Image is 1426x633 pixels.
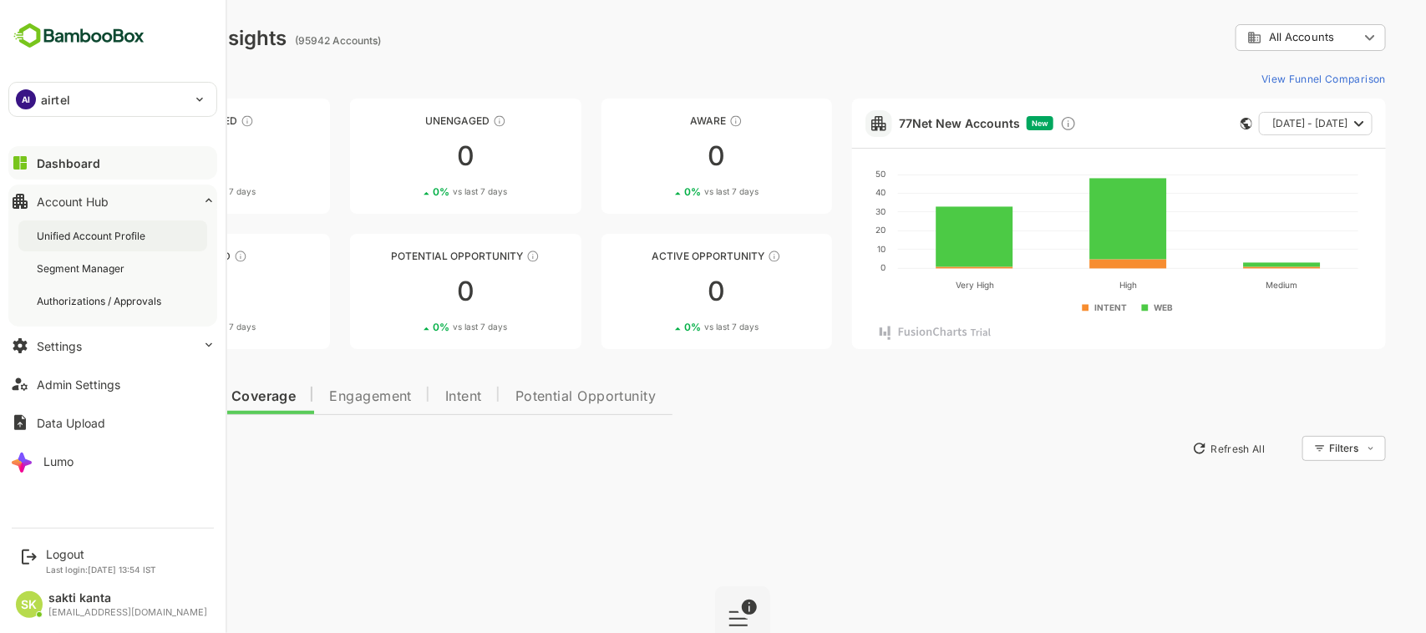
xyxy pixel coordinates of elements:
div: These accounts have open opportunities which might be at any of the Sales Stages [709,250,723,263]
div: Authorizations / Approvals [37,294,165,308]
div: Active Opportunity [543,250,774,262]
span: vs last 7 days [394,321,449,333]
a: UnengagedThese accounts have not shown enough engagement and need nurturing00%vs last 7 days [292,99,523,214]
button: Lumo [8,444,217,478]
div: These accounts have not been engaged with for a defined time period [182,114,195,128]
div: 0 [543,143,774,170]
div: 0 [292,143,523,170]
span: Intent [387,390,424,403]
div: 0 % [626,185,700,198]
div: Unreached [40,114,271,127]
button: Dashboard [8,146,217,180]
div: [EMAIL_ADDRESS][DOMAIN_NAME] [48,607,207,618]
span: All Accounts [1210,31,1276,43]
span: [DATE] - [DATE] [1214,113,1289,134]
div: 0 % [123,321,197,333]
ag: (95942 Accounts) [236,34,327,47]
button: View Funnel Comparison [1196,65,1327,92]
span: Potential Opportunity [457,390,598,403]
text: 50 [817,169,827,179]
div: 0 [40,278,271,305]
div: 0 % [374,321,449,333]
span: vs last 7 days [646,321,700,333]
span: vs last 7 days [394,185,449,198]
a: EngagedThese accounts are warm, further nurturing would qualify them to MQAs00%vs last 7 days [40,234,271,349]
text: High [1061,280,1078,291]
div: Admin Settings [37,377,120,392]
span: New [973,119,990,128]
div: 0 [543,278,774,305]
button: Admin Settings [8,367,217,401]
text: 0 [822,262,827,272]
div: Unified Account Profile [37,229,149,243]
div: sakti kanta [48,591,207,605]
div: Lumo [43,454,74,468]
button: Account Hub [8,185,217,218]
div: These accounts are MQAs and can be passed on to Inside Sales [468,250,481,263]
div: Data Upload [37,416,105,430]
div: 0 [292,278,523,305]
p: Last login: [DATE] 13:54 IST [46,565,156,575]
div: 0 % [626,321,700,333]
div: Potential Opportunity [292,250,523,262]
button: New Insights [40,433,162,463]
text: 10 [819,244,827,254]
div: SK [16,591,43,618]
div: Account Hub [37,195,109,209]
span: Engagement [271,390,353,403]
button: Settings [8,329,217,362]
div: These accounts are warm, further nurturing would qualify them to MQAs [175,250,189,263]
div: This card does not support filter and segments [1182,118,1194,129]
div: Dashboard [37,156,100,170]
div: Segment Manager [37,261,128,276]
text: 30 [817,206,827,216]
button: [DATE] - [DATE] [1200,112,1314,135]
div: Aware [543,114,774,127]
text: Medium [1208,280,1240,290]
div: Engaged [40,250,271,262]
span: vs last 7 days [143,321,197,333]
img: BambooboxFullLogoMark.5f36c76dfaba33ec1ec1367b70bb1252.svg [8,20,150,52]
a: UnreachedThese accounts have not been engaged with for a defined time period00%vs last 7 days [40,99,271,214]
div: 0 % [374,185,449,198]
button: Data Upload [8,406,217,439]
div: Logout [46,547,156,561]
a: Active OpportunityThese accounts have open opportunities which might be at any of the Sales Stage... [543,234,774,349]
span: vs last 7 days [646,185,700,198]
div: All Accounts [1189,30,1301,45]
a: Potential OpportunityThese accounts are MQAs and can be passed on to Inside Sales00%vs last 7 days [292,234,523,349]
div: These accounts have not shown enough engagement and need nurturing [434,114,448,128]
div: All Accounts [1177,22,1327,54]
text: Very High [897,280,936,291]
div: 0 % [123,185,197,198]
button: Refresh All [1126,435,1214,462]
text: 20 [817,225,827,235]
p: airtel [41,91,70,109]
div: Settings [37,339,82,353]
div: AI [16,89,36,109]
a: 77Net New Accounts [840,116,962,130]
div: Dashboard Insights [40,26,228,50]
text: 40 [817,187,827,197]
div: These accounts have just entered the buying cycle and need further nurturing [671,114,684,128]
div: AIairtel [9,83,216,116]
div: Filters [1269,433,1327,463]
div: 0 [40,143,271,170]
div: Discover new ICP-fit accounts showing engagement — via intent surges, anonymous website visits, L... [1002,115,1018,132]
span: Data Quality and Coverage [57,390,237,403]
span: vs last 7 days [143,185,197,198]
a: AwareThese accounts have just entered the buying cycle and need further nurturing00%vs last 7 days [543,99,774,214]
div: Filters [1271,442,1301,454]
div: Unengaged [292,114,523,127]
